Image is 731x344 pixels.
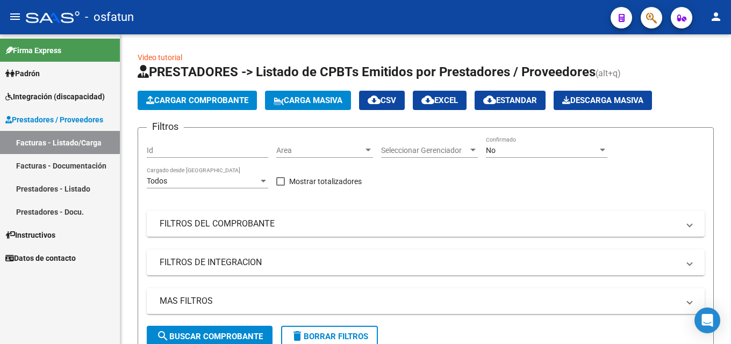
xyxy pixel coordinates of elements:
[156,330,169,342] mat-icon: search
[5,45,61,56] span: Firma Express
[147,211,705,237] mat-expansion-panel-header: FILTROS DEL COMPROBANTE
[147,119,184,134] h3: Filtros
[421,93,434,106] mat-icon: cloud_download
[483,93,496,106] mat-icon: cloud_download
[291,330,304,342] mat-icon: delete
[138,64,596,79] span: PRESTADORES -> Listado de CPBTs Emitidos por Prestadores / Proveedores
[421,96,458,105] span: EXCEL
[156,332,263,341] span: Buscar Comprobante
[694,308,720,333] div: Open Intercom Messenger
[475,91,546,110] button: Estandar
[368,93,381,106] mat-icon: cloud_download
[5,252,76,264] span: Datos de contacto
[85,5,134,29] span: - osfatun
[147,250,705,275] mat-expansion-panel-header: FILTROS DE INTEGRACION
[381,146,468,155] span: Seleccionar Gerenciador
[413,91,467,110] button: EXCEL
[554,91,652,110] app-download-masive: Descarga masiva de comprobantes (adjuntos)
[709,10,722,23] mat-icon: person
[486,146,496,155] span: No
[147,288,705,314] mat-expansion-panel-header: MAS FILTROS
[265,91,351,110] button: Carga Masiva
[160,257,679,268] mat-panel-title: FILTROS DE INTEGRACION
[291,332,368,341] span: Borrar Filtros
[274,96,342,105] span: Carga Masiva
[359,91,405,110] button: CSV
[5,91,105,103] span: Integración (discapacidad)
[9,10,21,23] mat-icon: menu
[138,91,257,110] button: Cargar Comprobante
[138,53,182,62] a: Video tutorial
[289,175,362,188] span: Mostrar totalizadores
[562,96,643,105] span: Descarga Masiva
[483,96,537,105] span: Estandar
[160,218,679,230] mat-panel-title: FILTROS DEL COMPROBANTE
[5,229,55,241] span: Instructivos
[596,68,621,78] span: (alt+q)
[5,68,40,79] span: Padrón
[5,114,103,126] span: Prestadores / Proveedores
[554,91,652,110] button: Descarga Masiva
[276,146,363,155] span: Area
[368,96,396,105] span: CSV
[147,177,167,185] span: Todos
[146,96,248,105] span: Cargar Comprobante
[160,295,679,307] mat-panel-title: MAS FILTROS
